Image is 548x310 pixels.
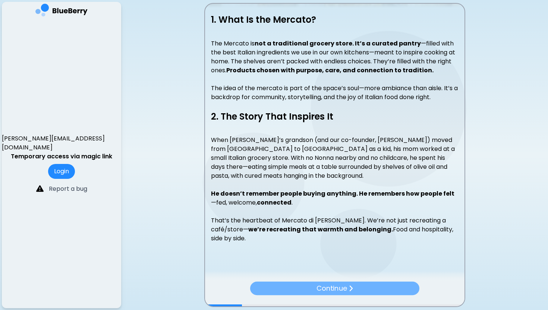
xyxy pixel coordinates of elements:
p: Temporary access via magic link [11,152,112,161]
p: Continue [316,283,347,294]
p: [PERSON_NAME][EMAIL_ADDRESS][DOMAIN_NAME] [2,134,121,152]
strong: we’re recreating that warmth and belonging. [248,225,393,234]
img: file icon [348,285,353,292]
img: company logo [35,4,88,19]
strong: He doesn’t remember people buying anything. He remembers how people felt [211,189,454,198]
a: Login [48,167,75,175]
p: The idea of the mercato is part of the space’s soul—more ambiance than aisle. It’s a backdrop for... [211,84,459,102]
strong: not a traditional grocery store. It’s a curated pantry [255,39,421,48]
button: Login [48,164,75,179]
p: —fed, welcome, . [211,189,459,207]
strong: Products chosen with purpose, care, and connection to tradition. [226,66,434,75]
p: Report a bug [49,184,87,193]
h3: 1. What Is the Mercato? [211,14,459,25]
p: That’s the heartbeat of Mercato di [PERSON_NAME]. We’re not just recreating a café/store— Food an... [211,216,459,243]
img: file icon [36,185,44,192]
h3: 2. The Story That Inspires It [211,111,459,122]
p: When [PERSON_NAME]’s grandson (and our co-founder, [PERSON_NAME]) moved from [GEOGRAPHIC_DATA] to... [211,136,459,180]
p: The Mercato is —filled with the best Italian ingredients we use in our own kitchens—meant to insp... [211,39,459,75]
strong: connected [257,198,292,207]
